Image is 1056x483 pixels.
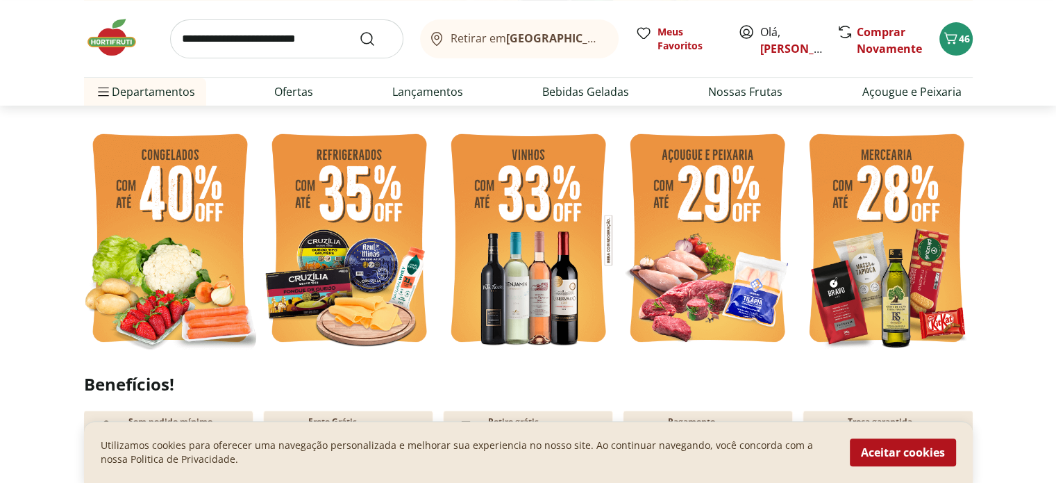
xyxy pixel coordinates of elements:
[101,439,833,466] p: Utilizamos cookies para oferecer uma navegação personalizada e melhorar sua experiencia no nosso ...
[635,25,721,53] a: Meus Favoritos
[488,416,539,427] p: Retire grátis
[760,41,850,56] a: [PERSON_NAME]
[128,416,212,427] p: Sem pedido mínimo
[621,125,794,355] img: açougue
[657,25,721,53] span: Meus Favoritos
[275,416,297,439] img: truck
[939,22,973,56] button: Carrinho
[308,416,357,427] p: Frete Grátis
[668,416,715,427] p: Pagamento
[442,125,614,355] img: vinho
[542,83,629,100] a: Bebidas Geladas
[760,24,822,57] span: Olá,
[857,24,922,56] a: Comprar Novamente
[801,125,973,355] img: mercearia
[359,31,392,47] button: Submit Search
[506,31,740,46] b: [GEOGRAPHIC_DATA]/[GEOGRAPHIC_DATA]
[95,416,117,439] img: check
[84,125,256,355] img: feira
[95,75,112,108] button: Menu
[814,416,837,439] img: Devolução
[392,83,463,100] a: Lançamentos
[95,75,195,108] span: Departamentos
[263,125,435,355] img: refrigerados
[451,32,604,44] span: Retirar em
[635,416,657,439] img: card
[708,83,782,100] a: Nossas Frutas
[455,416,477,439] img: payment
[862,83,961,100] a: Açougue e Peixaria
[850,439,956,466] button: Aceitar cookies
[420,19,619,58] button: Retirar em[GEOGRAPHIC_DATA]/[GEOGRAPHIC_DATA]
[274,83,313,100] a: Ofertas
[170,19,403,58] input: search
[848,416,912,427] p: Troca garantida
[84,375,973,394] h2: Benefícios!
[959,32,970,45] span: 46
[84,17,153,58] img: Hortifruti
